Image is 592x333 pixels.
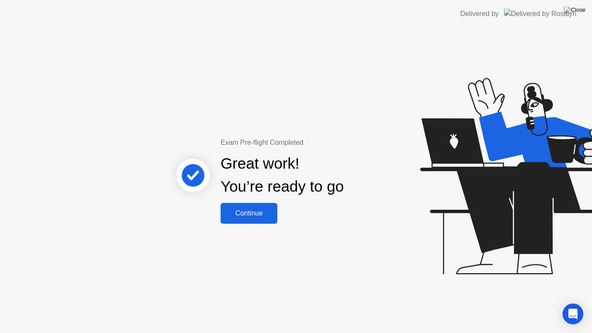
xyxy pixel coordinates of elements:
[460,9,499,19] div: Delivered by
[504,9,576,19] img: Delivered by Rosalyn
[221,203,277,224] button: Continue
[563,304,583,324] div: Open Intercom Messenger
[221,152,344,198] div: Great work! You’re ready to go
[564,7,585,13] img: Close
[223,209,275,217] div: Continue
[221,137,400,148] div: Exam Pre-flight Completed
